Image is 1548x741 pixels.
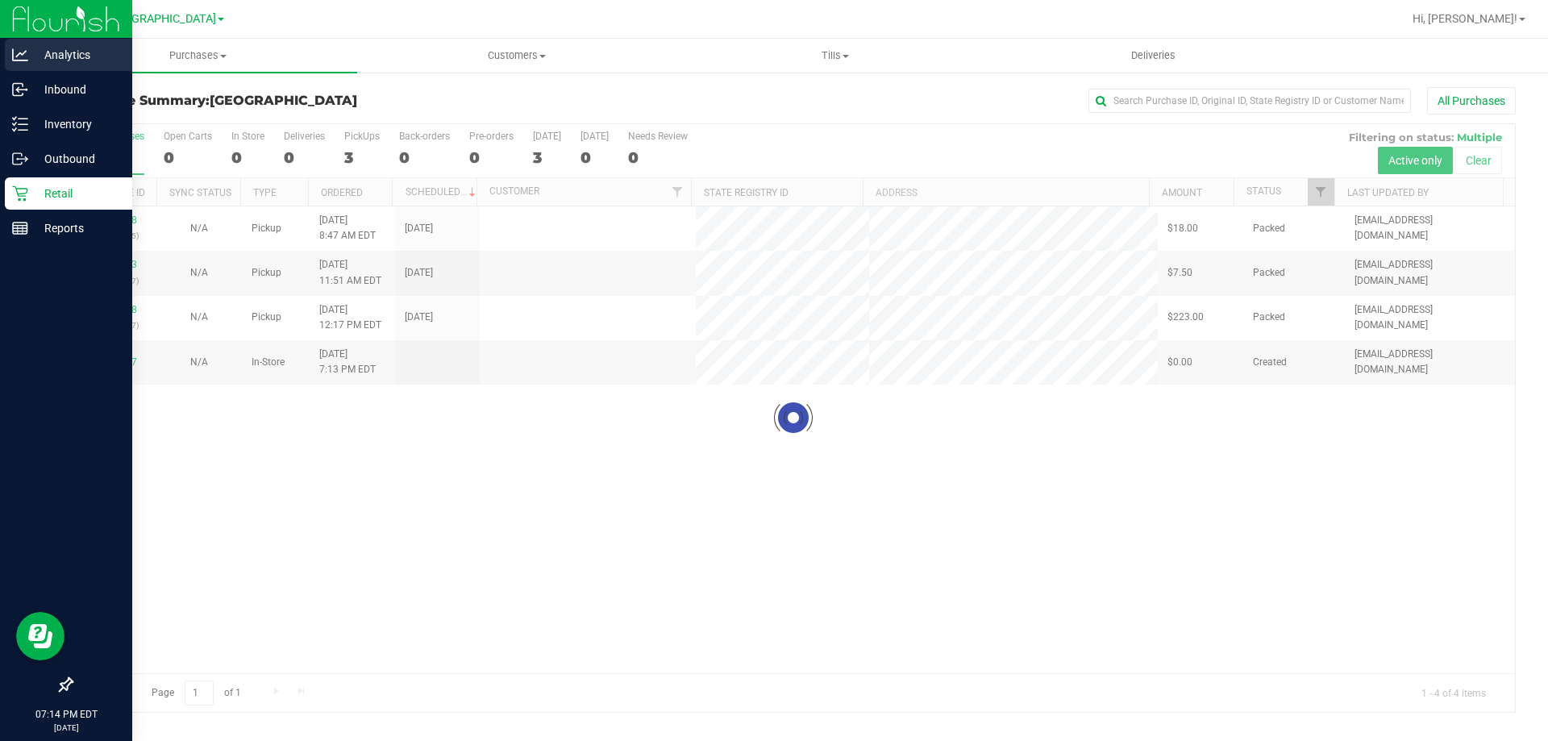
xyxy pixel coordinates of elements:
[28,184,125,203] p: Retail
[1109,48,1197,63] span: Deliveries
[106,12,216,26] span: [GEOGRAPHIC_DATA]
[71,94,552,108] h3: Purchase Summary:
[16,612,64,660] iframe: Resource center
[357,39,676,73] a: Customers
[676,48,993,63] span: Tills
[7,707,125,722] p: 07:14 PM EDT
[28,80,125,99] p: Inbound
[39,39,357,73] a: Purchases
[12,116,28,132] inline-svg: Inventory
[28,219,125,238] p: Reports
[39,48,357,63] span: Purchases
[676,39,994,73] a: Tills
[12,185,28,202] inline-svg: Retail
[28,45,125,65] p: Analytics
[358,48,675,63] span: Customers
[28,149,125,169] p: Outbound
[1413,12,1517,25] span: Hi, [PERSON_NAME]!
[210,93,357,108] span: [GEOGRAPHIC_DATA]
[12,220,28,236] inline-svg: Reports
[12,47,28,63] inline-svg: Analytics
[7,722,125,734] p: [DATE]
[994,39,1313,73] a: Deliveries
[1427,87,1516,114] button: All Purchases
[28,114,125,134] p: Inventory
[1088,89,1411,113] input: Search Purchase ID, Original ID, State Registry ID or Customer Name...
[12,81,28,98] inline-svg: Inbound
[12,151,28,167] inline-svg: Outbound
